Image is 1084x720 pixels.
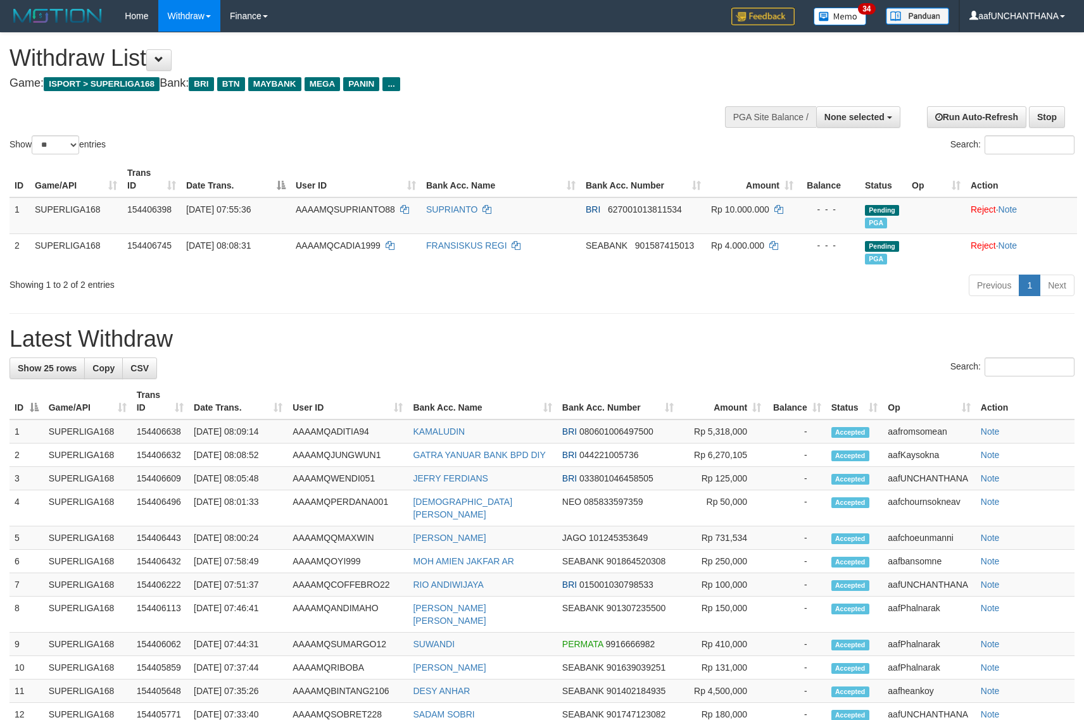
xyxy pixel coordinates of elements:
[186,240,251,251] span: [DATE] 08:08:31
[287,573,408,597] td: AAAAMQCOFFEBRO22
[44,573,132,597] td: SUPERLIGA168
[981,686,1000,696] a: Note
[562,603,604,613] span: SEABANK
[607,603,665,613] span: Copy 901307235500 to clipboard
[607,556,665,566] span: Copy 901864520308 to clipboard
[883,419,975,444] td: aafromsomean
[589,533,648,543] span: Copy 101245353649 to clipboard
[413,533,486,543] a: [PERSON_NAME]
[287,526,408,550] td: AAAAMQQMAXWIN
[9,357,85,379] a: Show 25 rows
[679,419,767,444] td: Rp 5,318,000
[981,450,1000,460] a: Note
[981,497,1000,507] a: Note
[981,580,1000,590] a: Note
[127,240,172,251] span: 154406745
[562,709,604,719] span: SEABANK
[44,656,132,680] td: SUPERLIGA168
[679,597,767,633] td: Rp 150,000
[132,680,189,703] td: 154405648
[981,533,1000,543] a: Note
[607,662,665,673] span: Copy 901639039251 to clipboard
[985,135,1075,154] input: Search:
[981,662,1000,673] a: Note
[607,709,665,719] span: Copy 901747123082 to clipboard
[562,497,581,507] span: NEO
[30,233,122,270] td: SUPERLIGA168
[766,383,826,419] th: Balance: activate to sort column ascending
[584,497,643,507] span: Copy 085833597359 to clipboard
[9,197,30,234] td: 1
[132,656,189,680] td: 154405859
[9,46,710,71] h1: Withdraw List
[969,275,1019,296] a: Previous
[679,444,767,467] td: Rp 6,270,105
[186,204,251,214] span: [DATE] 07:55:36
[831,663,869,674] span: Accepted
[413,603,486,626] a: [PERSON_NAME] [PERSON_NAME]
[966,233,1077,270] td: ·
[814,8,867,25] img: Button%20Memo.svg
[766,444,826,467] td: -
[883,550,975,573] td: aafbansomne
[287,633,408,656] td: AAAAMQSUMARGO12
[883,633,975,656] td: aafPhalnarak
[985,357,1075,376] input: Search:
[9,573,44,597] td: 7
[44,77,160,91] span: ISPORT > SUPERLIGA168
[189,419,287,444] td: [DATE] 08:09:14
[706,161,798,197] th: Amount: activate to sort column ascending
[711,204,769,214] span: Rp 10.000.000
[287,680,408,703] td: AAAAMQBINTANG2106
[84,357,123,379] a: Copy
[9,680,44,703] td: 11
[413,709,474,719] a: SADAM SOBRI
[44,680,132,703] td: SUPERLIGA168
[883,490,975,526] td: aafchournsokneav
[296,240,381,251] span: AAAAMQCADIA1999
[579,473,653,483] span: Copy 033801046458505 to clipboard
[562,556,604,566] span: SEABANK
[865,218,887,228] span: Marked by aafromsomean
[413,473,488,483] a: JEFRY FERDIANS
[981,473,1000,483] a: Note
[44,383,132,419] th: Game/API: activate to sort column ascending
[831,474,869,485] span: Accepted
[9,383,44,419] th: ID: activate to sort column descending
[343,77,379,91] span: PANIN
[189,77,213,91] span: BRI
[562,426,577,437] span: BRI
[883,467,975,490] td: aafUNCHANTHANA
[971,204,996,214] a: Reject
[132,597,189,633] td: 154406113
[44,633,132,656] td: SUPERLIGA168
[824,112,885,122] span: None selected
[413,580,484,590] a: RIO ANDIWIJAYA
[927,106,1026,128] a: Run Auto-Refresh
[883,597,975,633] td: aafPhalnarak
[999,240,1018,251] a: Note
[413,497,512,519] a: [DEMOGRAPHIC_DATA][PERSON_NAME]
[9,633,44,656] td: 9
[635,240,694,251] span: Copy 901587415013 to clipboard
[883,680,975,703] td: aafheankoy
[9,467,44,490] td: 3
[44,597,132,633] td: SUPERLIGA168
[679,680,767,703] td: Rp 4,500,000
[44,467,132,490] td: SUPERLIGA168
[287,550,408,573] td: AAAAMQOYI999
[865,241,899,252] span: Pending
[711,240,764,251] span: Rp 4.000.000
[725,106,816,128] div: PGA Site Balance /
[413,556,514,566] a: MOH AMIEN JAKFAR AR
[408,383,557,419] th: Bank Acc. Name: activate to sort column ascending
[305,77,341,91] span: MEGA
[804,203,855,216] div: - - -
[421,161,581,197] th: Bank Acc. Name: activate to sort column ascending
[9,490,44,526] td: 4
[30,161,122,197] th: Game/API: activate to sort column ascending
[886,8,949,25] img: panduan.png
[865,254,887,264] span: Marked by aafromsomean
[189,490,287,526] td: [DATE] 08:01:33
[189,573,287,597] td: [DATE] 07:51:37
